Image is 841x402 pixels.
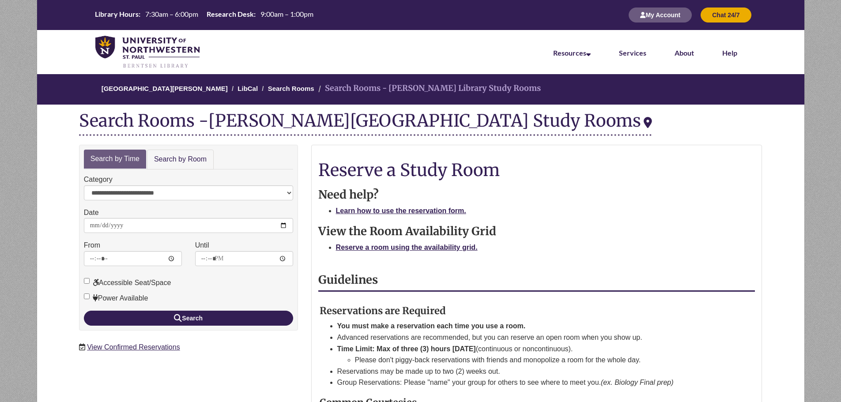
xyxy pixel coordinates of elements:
div: [PERSON_NAME][GEOGRAPHIC_DATA] Study Rooms [208,110,652,131]
a: About [675,49,694,57]
strong: Guidelines [318,273,378,287]
a: Chat 24/7 [701,11,751,19]
a: LibCal [238,85,258,92]
li: Please don't piggy-back reservations with friends and monopolize a room for the whole day. [355,354,734,366]
strong: Time Limit: Max of three (3) hours [DATE] [337,345,476,353]
span: 9:00am – 1:00pm [260,10,313,18]
span: 7:30am – 6:00pm [145,10,198,18]
a: [GEOGRAPHIC_DATA][PERSON_NAME] [102,85,228,92]
button: My Account [629,8,692,23]
li: Reservations may be made up to two (2) weeks out. [337,366,734,377]
div: Search Rooms - [79,111,652,136]
label: Accessible Seat/Space [84,277,171,289]
a: Search by Room [147,150,214,169]
input: Accessible Seat/Space [84,278,90,284]
label: From [84,240,100,251]
a: Services [619,49,646,57]
li: Group Reservations: Please "name" your group for others to see where to meet you. [337,377,734,388]
a: Resources [553,49,591,57]
li: (continuous or noncontinuous). [337,343,734,366]
strong: Reservations are Required [320,304,446,317]
li: Advanced reservations are recommended, but you can reserve an open room when you show up. [337,332,734,343]
a: Learn how to use the reservation form. [336,207,466,214]
button: Chat 24/7 [701,8,751,23]
img: UNWSP Library Logo [95,36,200,69]
a: Search Rooms [268,85,314,92]
strong: View the Room Availability Grid [318,224,496,238]
th: Research Desk: [203,9,257,19]
a: Hours Today [91,9,317,21]
a: Search by Time [84,150,146,169]
input: Power Available [84,293,90,299]
label: Category [84,174,113,185]
em: (ex. Biology Final prep) [601,379,674,386]
label: Date [84,207,99,218]
label: Power Available [84,293,148,304]
a: Reserve a room using the availability grid. [336,244,478,251]
a: View Confirmed Reservations [87,343,180,351]
strong: Need help? [318,188,379,202]
label: Until [195,240,209,251]
a: Help [722,49,737,57]
h1: Reserve a Study Room [318,161,755,179]
th: Library Hours: [91,9,142,19]
li: Search Rooms - [PERSON_NAME] Library Study Rooms [316,82,541,95]
button: Search [84,311,293,326]
nav: Breadcrumb [17,74,824,105]
strong: You must make a reservation each time you use a room. [337,322,526,330]
a: My Account [629,11,692,19]
table: Hours Today [91,9,317,20]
